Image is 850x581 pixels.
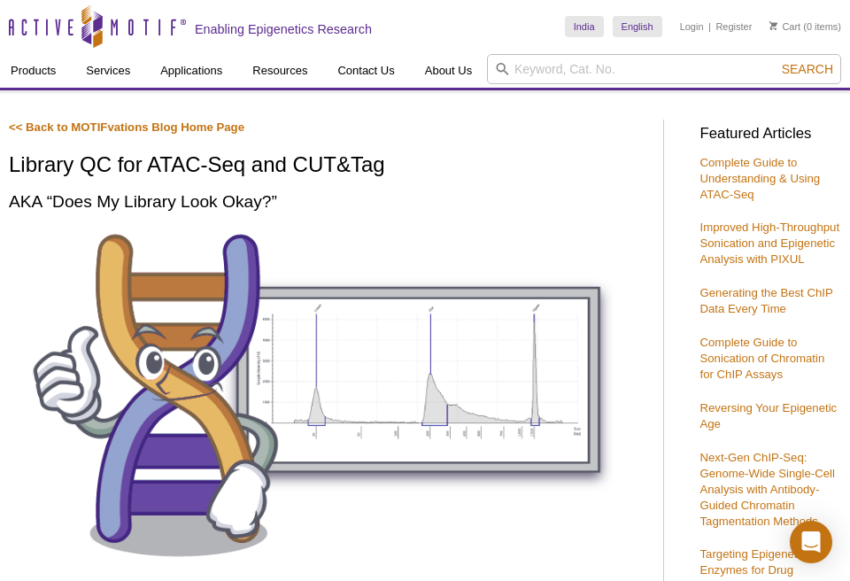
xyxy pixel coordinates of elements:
[777,61,838,77] button: Search
[150,54,233,88] a: Applications
[75,54,141,88] a: Services
[414,54,483,88] a: About Us
[715,20,752,33] a: Register
[9,120,244,134] a: << Back to MOTIFvations Blog Home Page
[699,451,834,528] a: Next-Gen ChIP-Seq: Genome-Wide Single-Cell Analysis with Antibody-Guided Chromatin Tagmentation M...
[699,286,832,315] a: Generating the Best ChIP Data Every Time
[327,54,405,88] a: Contact Us
[708,16,711,37] li: |
[769,21,777,30] img: Your Cart
[699,127,841,142] h3: Featured Articles
[699,156,820,201] a: Complete Guide to Understanding & Using ATAC-Seq
[565,16,604,37] a: India
[487,54,841,84] input: Keyword, Cat. No.
[195,21,372,37] h2: Enabling Epigenetics Research
[790,521,832,563] div: Open Intercom Messenger
[680,20,704,33] a: Login
[769,16,841,37] li: (0 items)
[242,54,318,88] a: Resources
[9,227,645,563] img: Library QC for ATAC-Seq and CUT&Tag
[9,190,645,213] h2: AKA “Does My Library Look Okay?”
[699,336,824,381] a: Complete Guide to Sonication of Chromatin for ChIP Assays
[699,221,839,266] a: Improved High-Throughput Sonication and Epigenetic Analysis with PIXUL
[782,62,833,76] span: Search
[769,20,800,33] a: Cart
[613,16,662,37] a: English
[9,153,645,179] h1: Library QC for ATAC-Seq and CUT&Tag
[699,401,837,430] a: Reversing Your Epigenetic Age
